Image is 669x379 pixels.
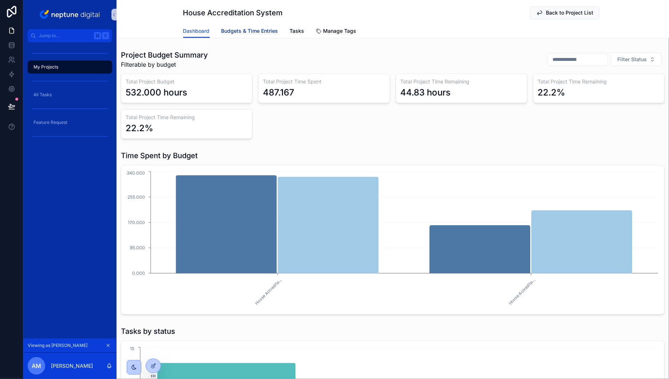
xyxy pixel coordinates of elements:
h3: Total Project Budget [126,78,248,85]
span: Dashboard [183,27,210,35]
h3: Total Project Time Remaining [538,78,660,85]
span: Budgets & Time Entries [221,27,278,35]
span: Jump to... [39,33,91,39]
h1: House Accreditation System [183,8,283,18]
button: Jump to...K [28,29,112,42]
h3: Total Project Time Spent [263,78,385,85]
span: K [103,33,109,39]
a: Budgets & Time Entries [221,24,278,39]
h3: Total Project Time Remaining [126,114,248,121]
a: Tasks [290,24,304,39]
div: chart [126,170,660,310]
tspan: 340.000 [127,170,145,176]
a: Dashboard [183,24,210,38]
div: 22.2% [126,122,153,134]
span: My Projects [34,64,58,70]
div: 532.000 hours [126,87,187,98]
text: House Accredita... [508,277,536,306]
span: AM [32,362,41,370]
span: Viewing as [PERSON_NAME] [28,343,87,348]
p: [PERSON_NAME] [51,362,93,370]
h1: Project Budget Summary [121,50,208,60]
span: Back to Project List [546,9,594,16]
span: Tasks [290,27,304,35]
tspan: 170.000 [128,220,145,225]
div: 44.83 hours [401,87,451,98]
span: Filterable by budget [121,60,208,69]
button: Select Button [611,52,662,66]
div: 487.167 [263,87,294,98]
span: Feature Request [34,120,67,125]
a: All Tasks [28,88,112,101]
tspan: 85.000 [130,245,145,250]
a: Manage Tags [316,24,357,39]
a: Feature Request [28,116,112,129]
h3: Total Project Time Remaining [401,78,523,85]
span: Manage Tags [323,27,357,35]
text: House Accredita... [254,277,283,306]
img: App logo [38,9,102,20]
tspan: 0.000 [132,270,145,276]
span: Filter Status [617,56,647,63]
div: scrollable content [23,42,117,152]
div: 22.2% [538,87,566,98]
button: Back to Project List [530,6,600,19]
h1: Tasks by status [121,326,175,336]
tspan: 255.000 [127,194,145,200]
span: All Tasks [34,92,52,98]
tspan: 15 [130,346,134,351]
a: My Projects [28,60,112,74]
h1: Time Spent by Budget [121,151,198,161]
